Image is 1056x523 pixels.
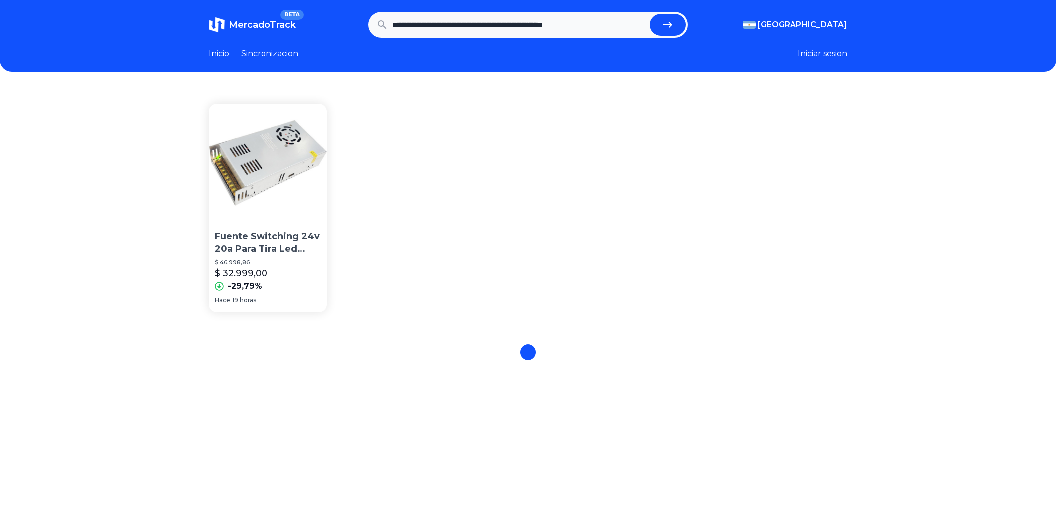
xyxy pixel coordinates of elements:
[232,296,256,304] span: 19 horas
[280,10,304,20] span: BETA
[209,104,327,312] a: Fuente Switching 24v 20a Para Tira Led Camara Cctv SeguridadFuente Switching 24v 20a Para Tira Le...
[209,48,229,60] a: Inicio
[215,296,230,304] span: Hace
[758,19,847,31] span: [GEOGRAPHIC_DATA]
[743,21,756,29] img: Argentina
[798,48,847,60] button: Iniciar sesion
[241,48,298,60] a: Sincronizacion
[209,17,296,33] a: MercadoTrackBETA
[743,19,847,31] button: [GEOGRAPHIC_DATA]
[229,19,296,30] span: MercadoTrack
[209,17,225,33] img: MercadoTrack
[215,259,321,266] p: $ 46.998,86
[209,104,327,222] img: Fuente Switching 24v 20a Para Tira Led Camara Cctv Seguridad
[215,230,321,255] p: Fuente Switching 24v 20a Para Tira Led Camara Cctv Seguridad
[228,280,262,292] p: -29,79%
[215,266,267,280] p: $ 32.999,00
